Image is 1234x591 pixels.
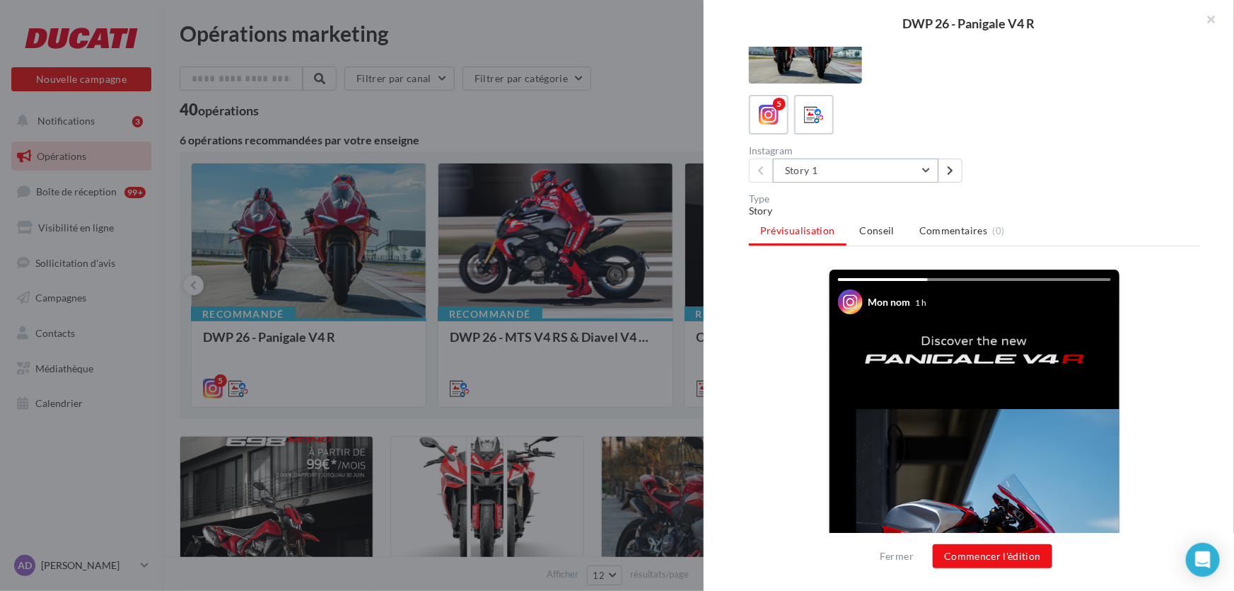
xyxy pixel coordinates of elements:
[874,548,919,565] button: Fermer
[993,225,1005,236] span: (0)
[1186,543,1220,577] div: Open Intercom Messenger
[726,17,1211,30] div: DWP 26 - Panigale V4 R
[749,204,1200,218] div: Story
[773,159,938,183] button: Story 1
[749,194,1200,204] div: Type
[933,544,1052,568] button: Commencer l'édition
[860,224,895,236] span: Conseil
[749,146,969,156] div: Instagram
[868,295,910,309] div: Mon nom
[915,297,926,309] div: 1 h
[919,224,987,238] span: Commentaires
[773,98,786,110] div: 5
